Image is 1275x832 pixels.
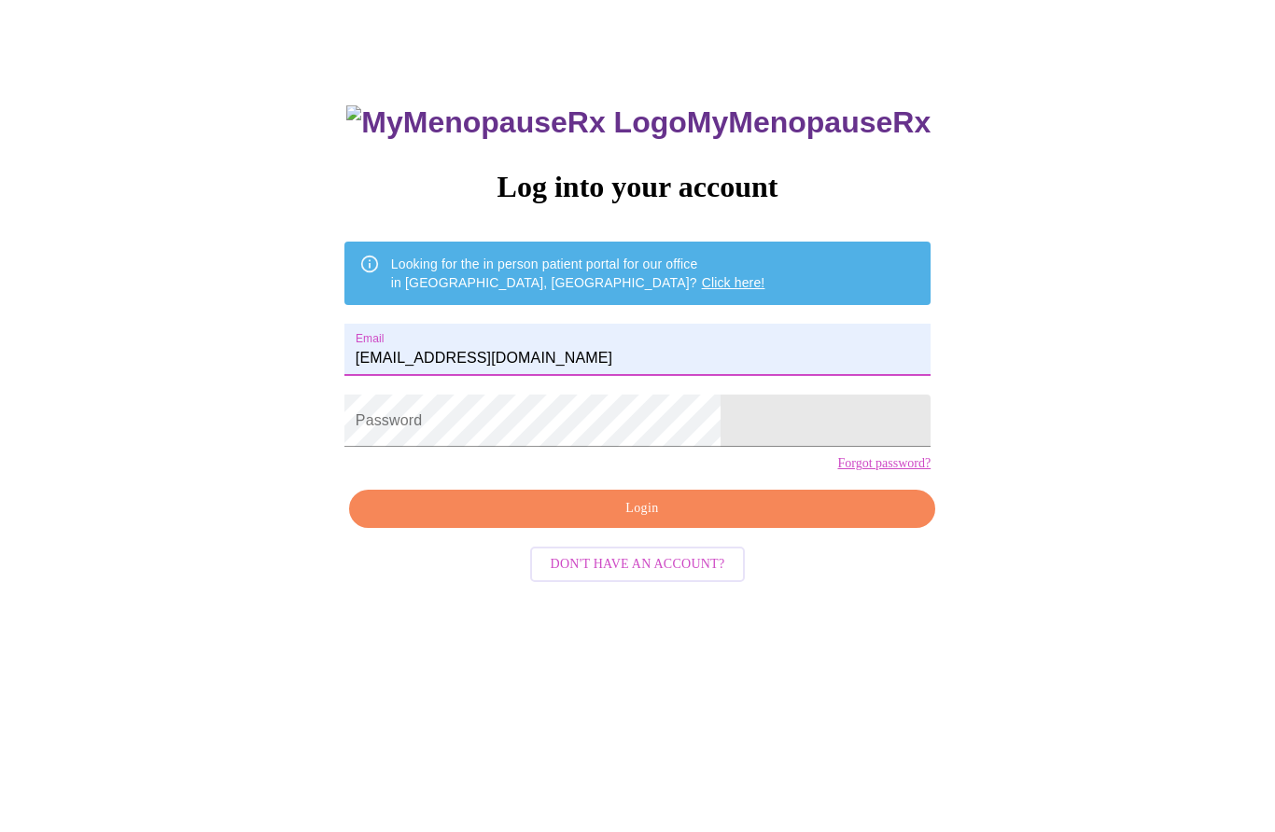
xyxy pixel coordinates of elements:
[344,171,931,205] h3: Log into your account
[346,106,686,141] img: MyMenopauseRx Logo
[391,248,765,300] div: Looking for the in person patient portal for our office in [GEOGRAPHIC_DATA], [GEOGRAPHIC_DATA]?
[349,491,935,529] button: Login
[551,554,725,577] span: Don't have an account?
[530,548,746,584] button: Don't have an account?
[525,556,750,572] a: Don't have an account?
[346,106,931,141] h3: MyMenopauseRx
[837,457,931,472] a: Forgot password?
[702,276,765,291] a: Click here!
[371,498,914,521] span: Login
